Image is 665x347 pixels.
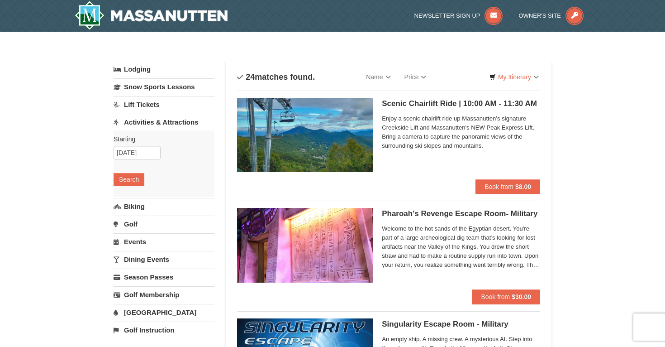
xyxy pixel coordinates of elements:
[114,198,214,215] a: Biking
[382,209,540,218] h5: Pharoah's Revenge Escape Room- Military
[246,72,255,82] span: 24
[475,179,540,194] button: Book from $8.00
[114,269,214,285] a: Season Passes
[382,320,540,329] h5: Singularity Escape Room - Military
[512,293,531,300] strong: $30.00
[398,68,433,86] a: Price
[382,99,540,108] h5: Scenic Chairlift Ride | 10:00 AM - 11:30 AM
[114,216,214,232] a: Golf
[414,12,480,19] span: Newsletter Sign Up
[414,12,503,19] a: Newsletter Sign Up
[114,96,214,113] a: Lift Tickets
[75,1,228,30] a: Massanutten Resort
[472,289,540,304] button: Book from $30.00
[519,12,561,19] span: Owner's Site
[114,173,144,186] button: Search
[481,293,510,300] span: Book from
[519,12,584,19] a: Owner's Site
[237,98,373,172] img: 24896431-1-a2e2611b.jpg
[515,183,531,190] strong: $8.00
[237,72,315,82] h4: matches found.
[484,70,545,84] a: My Itinerary
[114,114,214,130] a: Activities & Attractions
[114,251,214,268] a: Dining Events
[114,233,214,250] a: Events
[382,224,540,270] span: Welcome to the hot sands of the Egyptian desert. You're part of a large archeological dig team th...
[359,68,397,86] a: Name
[114,322,214,338] a: Golf Instruction
[484,183,513,190] span: Book from
[114,78,214,95] a: Snow Sports Lessons
[114,135,208,144] label: Starting
[237,208,373,282] img: 6619913-410-20a124c9.jpg
[114,286,214,303] a: Golf Membership
[114,304,214,321] a: [GEOGRAPHIC_DATA]
[75,1,228,30] img: Massanutten Resort Logo
[382,114,540,150] span: Enjoy a scenic chairlift ride up Massanutten’s signature Creekside Lift and Massanutten's NEW Pea...
[114,61,214,77] a: Lodging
